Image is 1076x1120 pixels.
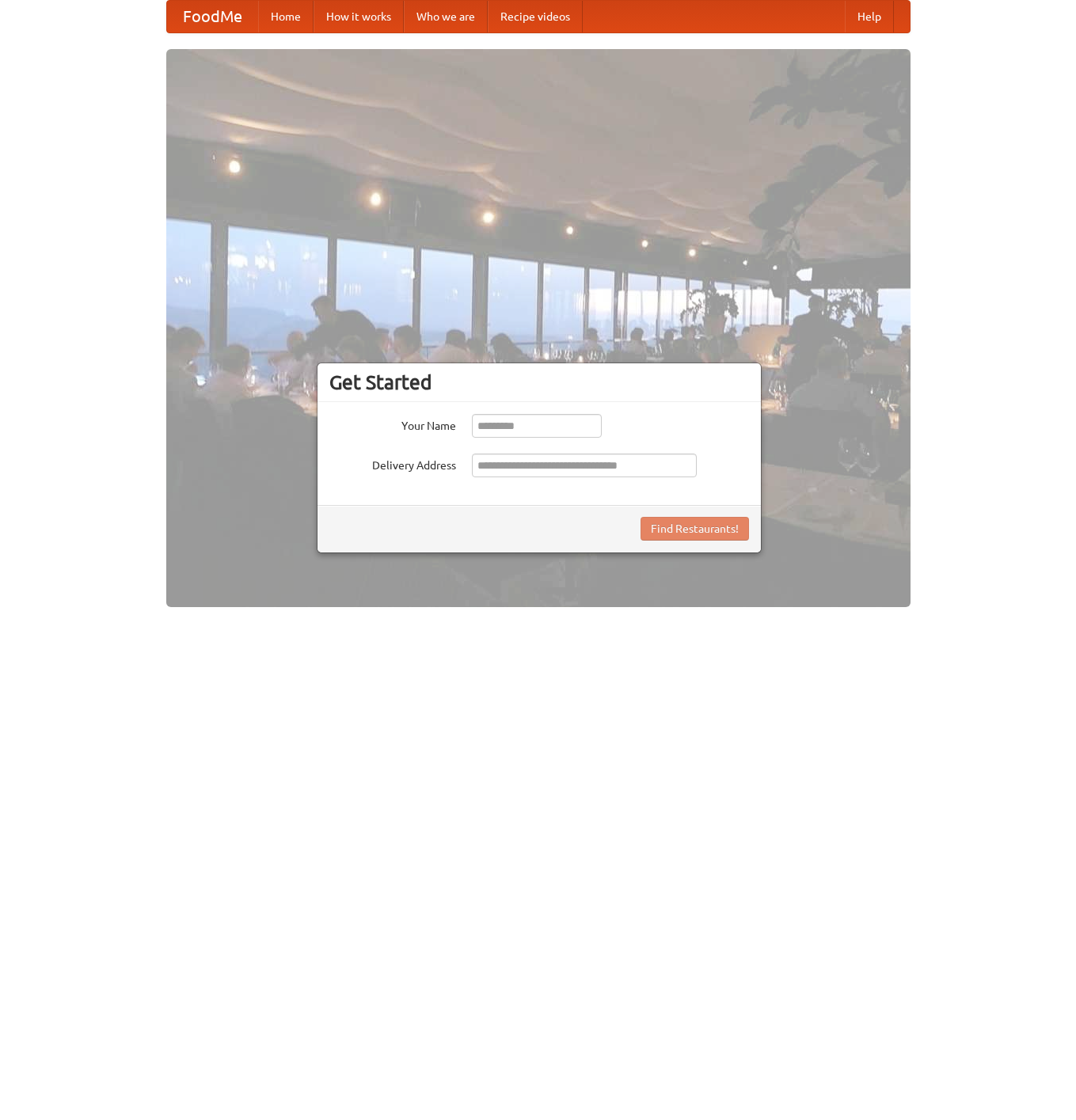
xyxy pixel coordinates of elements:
[488,1,583,32] a: Recipe videos
[167,1,258,32] a: FoodMe
[329,454,456,473] label: Delivery Address
[258,1,314,32] a: Home
[329,414,456,434] label: Your Name
[404,1,488,32] a: Who we are
[641,517,749,541] button: Find Restaurants!
[845,1,894,32] a: Help
[314,1,404,32] a: How it works
[329,370,749,394] h3: Get Started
